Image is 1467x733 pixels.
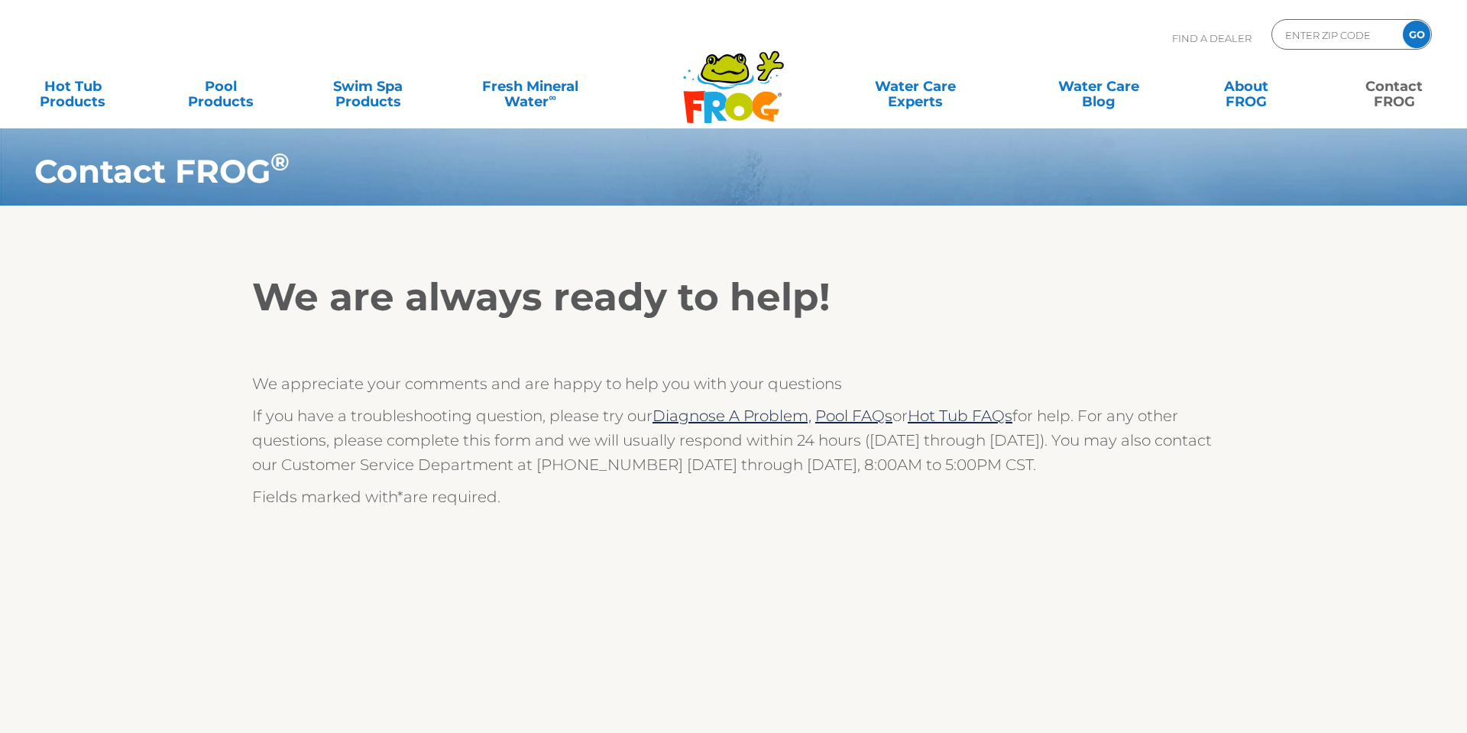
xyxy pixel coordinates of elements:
p: We appreciate your comments and are happy to help you with your questions [252,371,1215,396]
a: Pool FAQs [815,407,892,425]
a: PoolProducts [163,71,277,102]
a: Water CareExperts [821,71,1008,102]
p: Find A Dealer [1172,19,1252,57]
a: Diagnose A Problem, [653,407,811,425]
sup: ® [270,148,290,177]
h1: Contact FROG [34,153,1311,190]
h2: We are always ready to help! [252,274,1215,320]
a: Fresh MineralWater∞ [458,71,602,102]
a: Hot Tub FAQs [908,407,1012,425]
a: ContactFROG [1337,71,1452,102]
a: AboutFROG [1189,71,1303,102]
a: Water CareBlog [1041,71,1156,102]
sup: ∞ [549,91,556,103]
a: Hot TubProducts [15,71,130,102]
p: Fields marked with are required. [252,485,1215,509]
a: Swim SpaProducts [311,71,426,102]
p: If you have a troubleshooting question, please try our or for help. For any other questions, plea... [252,404,1215,477]
input: GO [1403,21,1430,48]
img: Frog Products Logo [675,31,792,124]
